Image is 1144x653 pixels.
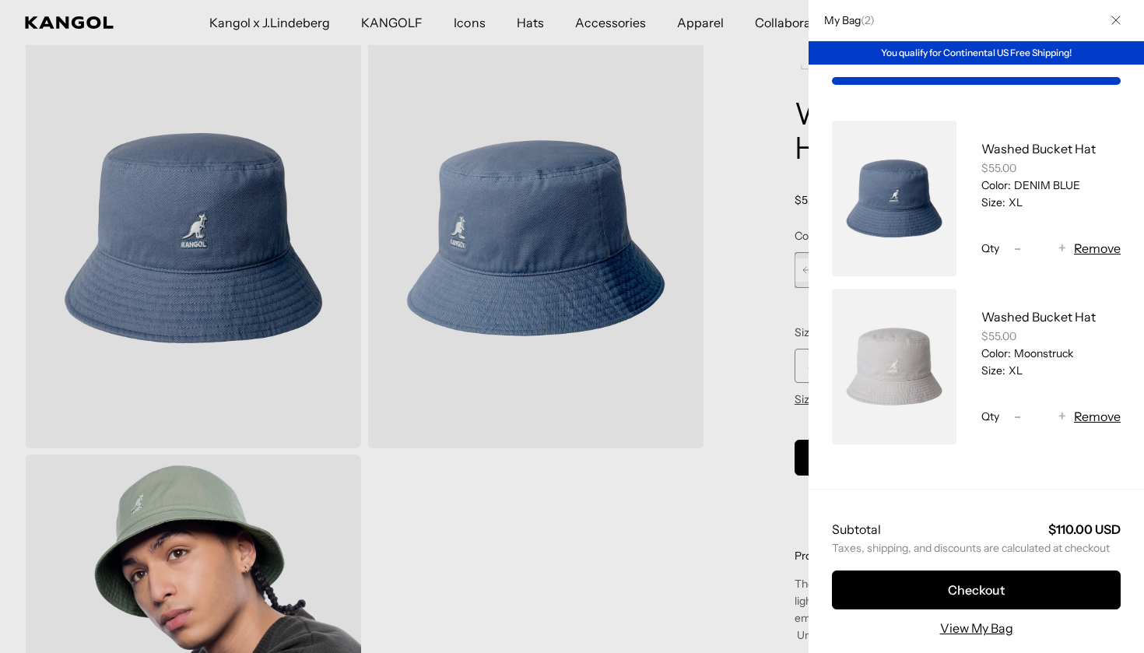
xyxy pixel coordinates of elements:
[1051,407,1074,426] button: +
[1048,521,1121,537] strong: $110.00 USD
[809,41,1144,65] div: You qualify for Continental US Free Shipping!
[1005,363,1023,377] dd: XL
[1005,407,1029,426] button: -
[1074,407,1121,426] button: Remove Washed Bucket Hat - Moonstruck / XL
[1051,239,1074,258] button: +
[981,161,1121,175] div: $55.00
[981,363,1005,377] dt: Size:
[832,541,1121,555] small: Taxes, shipping, and discounts are calculated at checkout
[981,241,999,255] span: Qty
[1029,407,1051,426] input: Quantity for Washed Bucket Hat
[1005,239,1029,258] button: -
[981,309,1096,325] a: Washed Bucket Hat
[1058,238,1066,259] span: +
[940,619,1013,637] a: View My Bag
[981,141,1096,156] a: Washed Bucket Hat
[1014,406,1021,427] span: -
[1029,239,1051,258] input: Quantity for Washed Bucket Hat
[1005,195,1023,209] dd: XL
[1058,406,1066,427] span: +
[981,195,1005,209] dt: Size:
[816,13,875,27] h2: My Bag
[981,409,999,423] span: Qty
[981,178,1011,192] dt: Color:
[1074,239,1121,258] button: Remove Washed Bucket Hat - DENIM BLUE / XL
[861,13,875,27] span: ( )
[1011,346,1073,360] dd: Moonstruck
[981,346,1011,360] dt: Color:
[865,13,870,27] span: 2
[1011,178,1080,192] dd: DENIM BLUE
[832,570,1121,609] button: Checkout
[981,329,1121,343] div: $55.00
[832,521,881,538] h2: Subtotal
[1014,238,1021,259] span: -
